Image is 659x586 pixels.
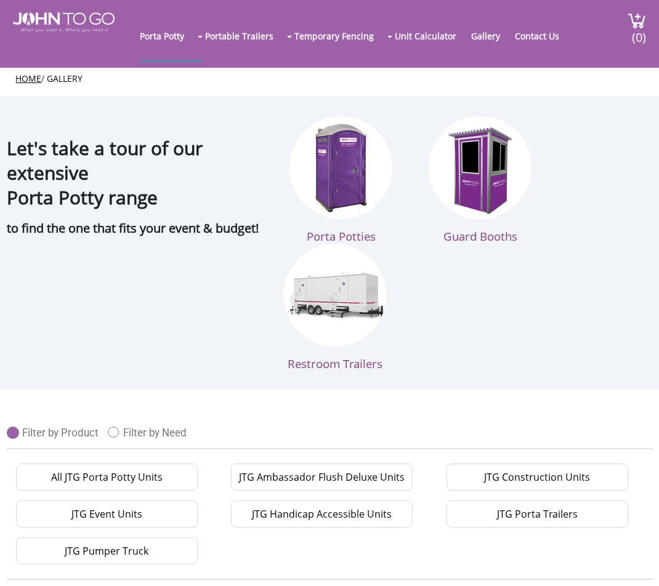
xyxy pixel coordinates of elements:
h1: Let's take a tour of our extensive Porta Potty range [7,108,265,210]
span: Guard Booths [443,228,517,244]
img: Porta Potties [289,116,392,219]
a: Unit Calculator [395,11,469,60]
a: Home [15,73,41,84]
a: JTG Ambassador Flush Deluxe Units [231,464,413,491]
ul: / [15,73,643,85]
a: JTG Pumper Truck [16,537,198,564]
a: JTG Handicap Accessible Units [231,500,413,528]
span: Porta Potties [307,228,376,244]
a: All JTG Porta Potty Units [16,464,198,491]
p: to find the one that fits your event & budget! [7,216,265,241]
img: JOHN to go [13,12,115,32]
a: Restroom Trailers [283,244,386,371]
img: Guard booths [429,116,532,219]
a: Filter by Need [108,420,196,439]
a: JTG Construction Units [447,464,628,491]
a: Contact Us [515,11,572,60]
a: Porta Potties [289,116,392,244]
a: Temporary Fencing [294,11,386,60]
span: (0) [631,19,646,46]
a: JTG Porta Trailers [447,500,628,528]
span: Restroom Trailers [288,356,382,371]
a: Porta Potty [140,11,196,60]
a: Gallery [47,73,83,84]
a: Gallery [471,11,512,60]
img: cart a [628,12,646,29]
a: Portable Trailers [205,11,286,60]
a: Guard Booths [429,116,532,244]
a: Filter by Product [7,420,108,439]
a: JTG Event Units [16,500,198,528]
img: Restroon Trailers [283,244,386,347]
button: Live Chat [610,537,659,586]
